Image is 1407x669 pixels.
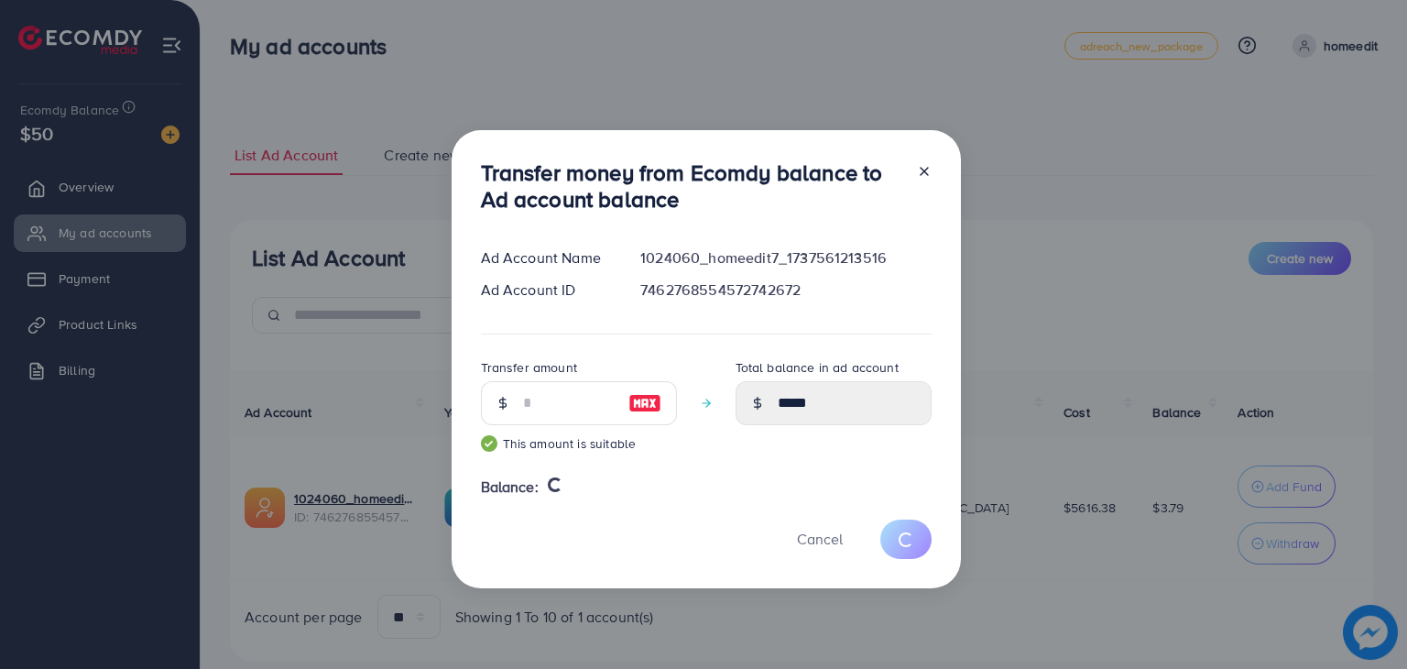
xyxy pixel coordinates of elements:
[628,392,661,414] img: image
[481,159,902,213] h3: Transfer money from Ecomdy balance to Ad account balance
[736,358,899,377] label: Total balance in ad account
[466,280,627,301] div: Ad Account ID
[797,529,843,549] span: Cancel
[774,520,866,559] button: Cancel
[481,434,677,453] small: This amount is suitable
[481,358,577,377] label: Transfer amount
[626,280,945,301] div: 7462768554572742672
[626,247,945,269] div: 1024060_homeedit7_1737561213516
[481,477,539,498] span: Balance:
[466,247,627,269] div: Ad Account Name
[481,435,497,452] img: guide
